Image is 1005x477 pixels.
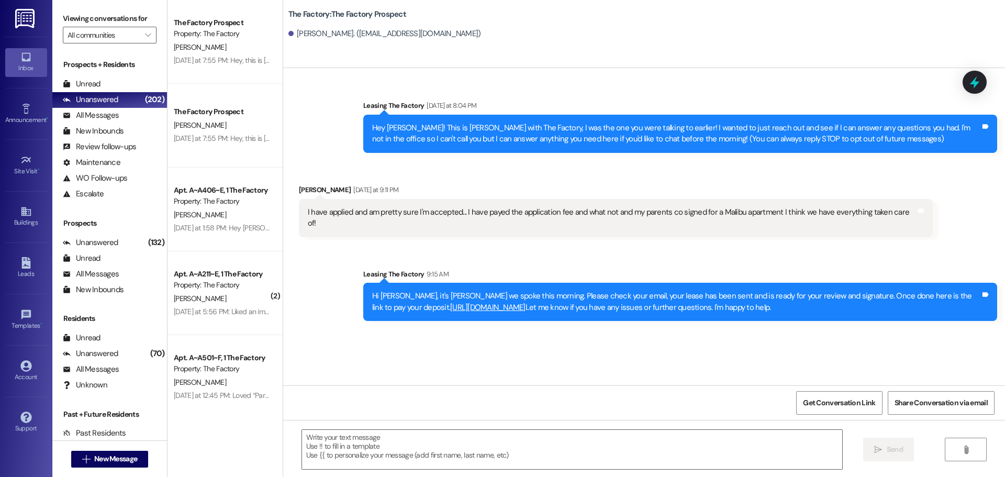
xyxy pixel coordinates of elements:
span: [PERSON_NAME] [174,42,226,52]
span: New Message [94,453,137,464]
div: Past + Future Residents [52,409,167,420]
a: Buildings [5,203,47,231]
div: Property: The Factory [174,196,271,207]
button: Send [863,438,914,461]
div: Prospects [52,218,167,229]
span: [PERSON_NAME] [174,378,226,387]
span: • [47,115,48,122]
button: New Message [71,451,149,468]
a: Support [5,408,47,437]
div: [DATE] at 8:04 PM [424,100,476,111]
a: Templates • [5,306,47,334]
label: Viewing conversations for [63,10,157,27]
div: Residents [52,313,167,324]
span: [PERSON_NAME] [174,120,226,130]
div: [DATE] at 9:11 PM [351,184,398,195]
span: Share Conversation via email [895,397,988,408]
div: Prospects + Residents [52,59,167,70]
div: New Inbounds [63,284,124,295]
div: Apt. A~A501~F, 1 The Factory [174,352,271,363]
div: 9:15 AM [424,269,448,280]
div: (132) [146,235,167,251]
span: • [38,166,39,173]
div: Apt. A~A406~E, 1 The Factory [174,185,271,196]
div: WO Follow-ups [63,173,127,184]
i:  [145,31,151,39]
div: [DATE] at 1:58 PM: Hey [PERSON_NAME], am I good to come into and move in? [174,223,410,232]
a: Inbox [5,48,47,76]
a: Leads [5,254,47,282]
div: Escalate [63,188,104,199]
span: Get Conversation Link [803,397,875,408]
a: Site Visit • [5,151,47,180]
input: All communities [68,27,140,43]
i:  [82,455,90,463]
span: • [40,320,42,328]
div: Unread [63,332,100,343]
div: Maintenance [63,157,120,168]
div: All Messages [63,110,119,121]
span: [PERSON_NAME] [174,294,226,303]
div: Hey [PERSON_NAME]! This is [PERSON_NAME] with The Factory, I was the one you were talking to earl... [372,123,980,145]
button: Get Conversation Link [796,391,882,415]
div: All Messages [63,364,119,375]
i:  [874,446,882,454]
div: All Messages [63,269,119,280]
div: Leasing The Factory [363,100,997,115]
div: Unanswered [63,94,118,105]
div: (70) [148,346,167,362]
div: Property: The Factory [174,28,271,39]
div: Review follow-ups [63,141,136,152]
img: ResiDesk Logo [15,9,37,28]
span: Send [887,444,903,455]
button: Share Conversation via email [888,391,995,415]
div: Unread [63,79,100,90]
div: Apt. A~A211~E, 1 The Factory [174,269,271,280]
b: The Factory: The Factory Prospect [288,9,406,20]
div: The Factory Prospect [174,17,271,28]
div: Leasing The Factory [363,269,997,283]
div: [DATE] at 5:56 PM: Liked an image [174,307,276,316]
div: Unanswered [63,237,118,248]
a: Account [5,357,47,385]
div: Property: The Factory [174,363,271,374]
div: Unknown [63,380,107,391]
div: [PERSON_NAME]. ([EMAIL_ADDRESS][DOMAIN_NAME]) [288,28,481,39]
i:  [962,446,970,454]
div: Property: The Factory [174,280,271,291]
div: Past Residents [63,428,126,439]
div: Unanswered [63,348,118,359]
span: [PERSON_NAME] [174,210,226,219]
div: The Factory Prospect [174,106,271,117]
div: I have applied and am pretty sure I'm accepted... I have payed the application fee and what not a... [308,207,916,229]
div: (202) [142,92,167,108]
div: Unread [63,253,100,264]
div: [PERSON_NAME] [299,184,933,199]
a: [URL][DOMAIN_NAME] [450,302,526,313]
div: New Inbounds [63,126,124,137]
div: Hi [PERSON_NAME], it's [PERSON_NAME] we spoke this morning. Please check your email, your lease h... [372,291,980,313]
